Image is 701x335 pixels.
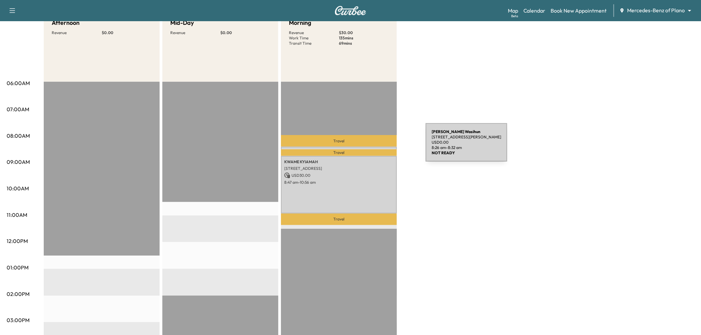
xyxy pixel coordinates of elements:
[7,184,29,192] p: 10:00AM
[281,149,397,156] p: Travel
[508,7,518,15] a: MapBeta
[284,180,394,185] p: 8:47 am - 10:56 am
[339,35,389,41] p: 135 mins
[339,41,389,46] p: 69 mins
[523,7,546,15] a: Calendar
[284,159,394,165] p: KWAME KYIAMAH
[170,18,194,27] h5: Mid-Day
[52,18,80,27] h5: Afternoon
[627,7,685,14] span: Mercedes-Benz of Plano
[52,30,102,35] p: Revenue
[284,166,394,171] p: [STREET_ADDRESS]
[170,30,220,35] p: Revenue
[289,41,339,46] p: Transit Time
[281,135,397,147] p: Travel
[7,290,29,298] p: 02:00PM
[7,237,28,245] p: 12:00PM
[511,14,518,19] div: Beta
[289,35,339,41] p: Work Time
[7,105,29,113] p: 07:00AM
[284,172,394,178] p: USD 30.00
[7,158,30,166] p: 09:00AM
[7,263,28,271] p: 01:00PM
[289,18,311,27] h5: Morning
[281,214,397,225] p: Travel
[7,211,27,219] p: 11:00AM
[7,316,29,324] p: 03:00PM
[289,30,339,35] p: Revenue
[102,30,152,35] p: $ 0.00
[220,30,270,35] p: $ 0.00
[7,132,30,140] p: 08:00AM
[335,6,366,15] img: Curbee Logo
[7,79,30,87] p: 06:00AM
[339,30,389,35] p: $ 30.00
[551,7,607,15] a: Book New Appointment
